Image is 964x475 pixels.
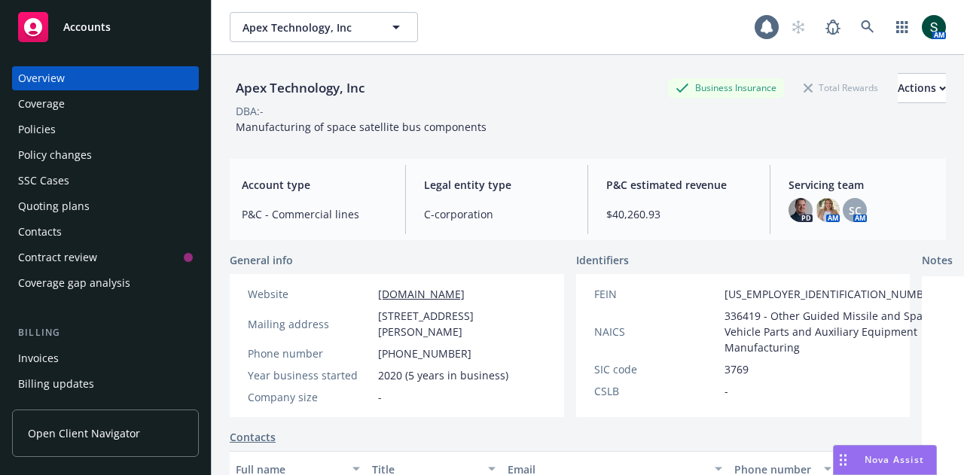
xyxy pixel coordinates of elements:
a: Policies [12,117,199,142]
a: Coverage [12,92,199,116]
a: Search [853,12,883,42]
span: Notes [922,252,953,270]
span: Apex Technology, Inc [243,20,373,35]
span: $40,260.93 [606,206,752,222]
div: Contract review [18,245,97,269]
div: SIC code [594,361,718,377]
a: Switch app [887,12,917,42]
div: Mailing address [248,316,372,332]
a: [DOMAIN_NAME] [378,287,465,301]
span: 3769 [725,361,749,377]
div: Billing updates [18,372,94,396]
div: Business Insurance [668,78,784,97]
a: Coverage gap analysis [12,271,199,295]
span: C-corporation [424,206,569,222]
img: photo [789,198,813,222]
a: Contacts [12,220,199,244]
a: Invoices [12,346,199,370]
div: SSC Cases [18,169,69,193]
div: Policies [18,117,56,142]
div: Coverage [18,92,65,116]
div: NAICS [594,324,718,340]
a: Quoting plans [12,194,199,218]
div: DBA: - [236,103,264,119]
span: Nova Assist [865,453,924,466]
img: photo [922,15,946,39]
a: Report a Bug [818,12,848,42]
span: [US_EMPLOYER_IDENTIFICATION_NUMBER] [725,286,940,302]
div: Apex Technology, Inc [230,78,371,98]
button: Nova Assist [833,445,937,475]
a: Billing updates [12,372,199,396]
span: SC [849,202,862,218]
span: P&C estimated revenue [606,177,752,193]
div: Billing [12,325,199,340]
div: Coverage gap analysis [18,271,130,295]
span: Account type [242,177,387,193]
span: Open Client Navigator [28,425,140,441]
span: Legal entity type [424,177,569,193]
div: Year business started [248,367,372,383]
a: Policy changes [12,143,199,167]
span: - [378,389,382,405]
span: Servicing team [789,177,934,193]
div: Total Rewards [796,78,886,97]
a: SSC Cases [12,169,199,193]
div: Overview [18,66,65,90]
div: Company size [248,389,372,405]
div: Contacts [18,220,62,244]
span: 336419 - Other Guided Missile and Space Vehicle Parts and Auxiliary Equipment Manufacturing [725,308,940,355]
div: Phone number [248,346,372,361]
a: Contract review [12,245,199,269]
a: Contacts [230,429,276,445]
a: Start snowing [783,12,813,42]
span: Identifiers [576,252,629,268]
div: Policy changes [18,143,92,167]
span: 2020 (5 years in business) [378,367,508,383]
span: - [725,383,728,399]
a: Accounts [12,6,199,48]
div: Drag to move [834,446,853,474]
span: P&C - Commercial lines [242,206,387,222]
span: Accounts [63,21,111,33]
div: CSLB [594,383,718,399]
div: Invoices [18,346,59,370]
span: [PHONE_NUMBER] [378,346,471,361]
div: Website [248,286,372,302]
button: Apex Technology, Inc [230,12,418,42]
span: [STREET_ADDRESS][PERSON_NAME] [378,308,546,340]
img: photo [816,198,840,222]
div: FEIN [594,286,718,302]
span: General info [230,252,293,268]
a: Overview [12,66,199,90]
button: Actions [898,73,946,103]
span: Manufacturing of space satellite bus components [236,120,487,134]
div: Actions [898,74,946,102]
div: Quoting plans [18,194,90,218]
